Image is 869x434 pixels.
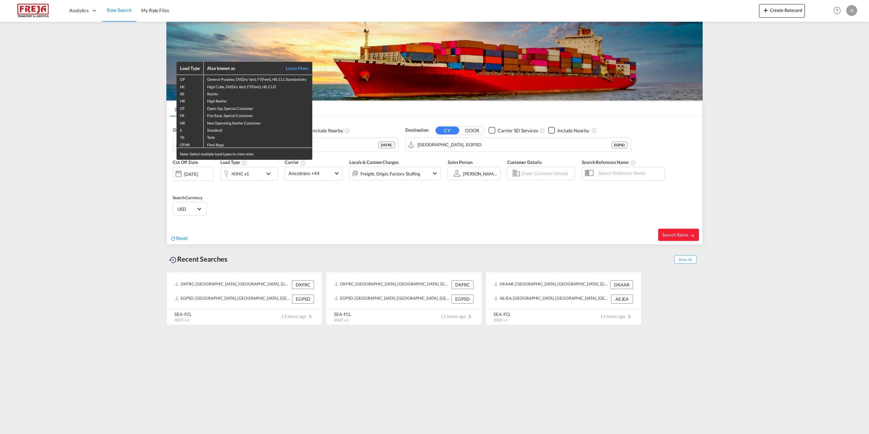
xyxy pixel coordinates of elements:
td: Flat Rack, Special Container [204,111,312,118]
td: Non Operating Reefer Container [204,119,312,126]
td: S [177,126,204,133]
td: TK [177,133,204,140]
td: Reefer [204,90,312,97]
td: High Reefer [204,97,312,104]
td: NR [177,119,204,126]
td: OTHR [177,140,204,148]
td: HC [177,82,204,90]
td: Flexi Bags [204,140,312,148]
td: GP [177,75,204,82]
td: Tank [204,133,312,140]
th: Load Type [177,62,204,75]
td: General Purpose, DV(Dry Van), FT(Feet), H0, CLI, Standard dry [204,75,312,82]
td: HR [177,97,204,104]
div: Also known as [207,65,278,71]
td: FR [177,111,204,118]
td: Open Top, Special Container [204,104,312,111]
a: Learn More [278,65,309,71]
td: Standard [204,126,312,133]
td: OT [177,104,204,111]
td: RE [177,90,204,97]
div: Note: Select multiple load types to view rates [177,148,312,160]
td: High Cube, DV(Dry Van), FT(Feet), H0, CLO [204,82,312,90]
